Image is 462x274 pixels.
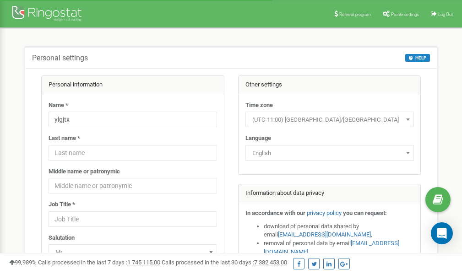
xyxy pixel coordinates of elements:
span: English [249,147,411,160]
label: Time zone [245,101,273,110]
input: Last name [49,145,217,161]
span: Mr. [52,246,214,259]
span: Log Out [438,12,453,17]
span: Calls processed in the last 7 days : [38,259,160,266]
label: Language [245,134,271,143]
strong: In accordance with our [245,210,305,216]
label: Name * [49,101,68,110]
div: Other settings [239,76,421,94]
a: privacy policy [307,210,342,216]
input: Job Title [49,211,217,227]
span: 99,989% [9,259,37,266]
h5: Personal settings [32,54,88,62]
div: Personal information [42,76,224,94]
label: Job Title * [49,200,75,209]
li: removal of personal data by email , [264,239,414,256]
span: Mr. [49,244,217,260]
span: (UTC-11:00) Pacific/Midway [245,112,414,127]
label: Salutation [49,234,75,242]
span: Calls processed in the last 30 days : [162,259,287,266]
a: [EMAIL_ADDRESS][DOMAIN_NAME] [278,231,371,238]
u: 1 745 115,00 [127,259,160,266]
span: English [245,145,414,161]
input: Middle name or patronymic [49,178,217,193]
span: Profile settings [391,12,419,17]
div: Open Intercom Messenger [431,222,453,244]
label: Last name * [49,134,80,143]
span: Referral program [339,12,371,17]
u: 7 382 453,00 [254,259,287,266]
input: Name [49,112,217,127]
strong: you can request: [343,210,387,216]
label: Middle name or patronymic [49,167,120,176]
span: (UTC-11:00) Pacific/Midway [249,113,411,126]
div: Information about data privacy [239,184,421,203]
li: download of personal data shared by email , [264,222,414,239]
button: HELP [405,54,430,62]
